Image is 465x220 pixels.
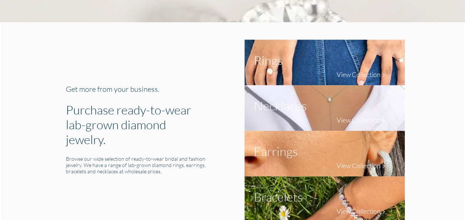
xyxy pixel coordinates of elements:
h1: Necklaces [254,98,307,113]
h4: View Collection [337,70,381,79]
h4: View Collection [337,116,381,124]
h1: Rings [254,53,283,67]
h1: Bracelets [254,189,303,204]
img: collection-arrow [381,72,386,78]
h6: Browse our wide selection of ready-to-wear bridal and fashion jewelry. We have a range of lab-gro... [66,156,208,174]
img: collection-arrow [381,209,386,214]
img: ring-collection [245,40,405,85]
img: earrings-collection [245,131,405,176]
img: collection-arrow [381,163,386,169]
h4: View Collection [337,161,381,170]
h4: View Collection [337,207,381,215]
iframe: Drift Widget Chat Controller [428,183,456,211]
h3: Get more from your business. [66,84,208,93]
img: collection-arrow [381,118,386,123]
h1: Purchase ready-to-wear lab-grown diamond jewelry. [66,102,208,147]
img: necklaces-collection [245,85,405,131]
h1: Earrings [254,144,298,159]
